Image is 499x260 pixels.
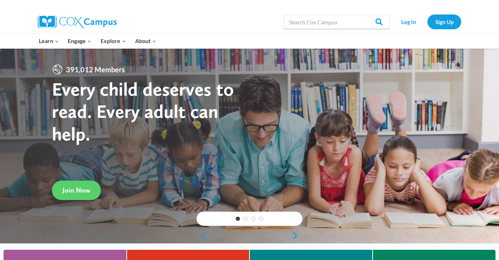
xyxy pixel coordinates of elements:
span: 391,012 Members [63,64,128,75]
a: 3 [251,217,255,221]
span: Join Now [62,186,90,194]
a: 4 [259,217,263,221]
a: Log In [393,14,424,29]
a: Join Now [52,181,101,200]
span: About [135,36,156,46]
div: content slider buttons [197,229,302,243]
a: 2 [244,217,248,221]
a: previous [197,231,207,240]
a: next [292,231,302,240]
span: Explore [101,36,126,46]
nav: Primary Navigation [34,34,161,48]
a: 1 [236,217,240,221]
img: Cox Campus [38,16,117,28]
nav: Secondary Navigation [393,14,461,29]
span: Learn [39,36,59,46]
span: Engage [68,36,91,46]
strong: Every child deserves to read. Every adult can help. [52,78,234,145]
a: Sign Up [427,14,461,29]
input: Search Cox Campus [284,15,390,29]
